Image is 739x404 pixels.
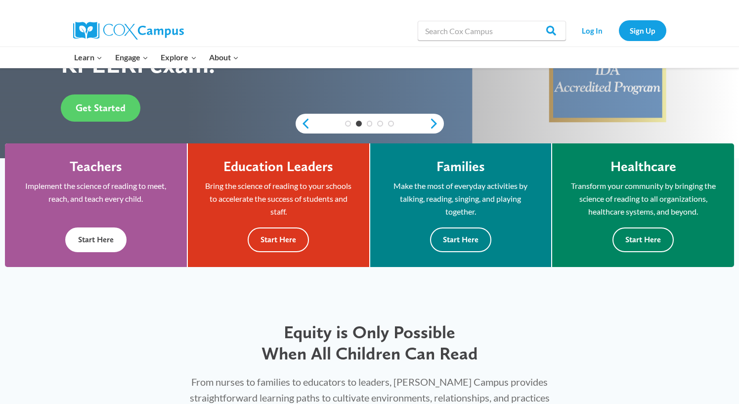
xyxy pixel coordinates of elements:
nav: Secondary Navigation [571,20,666,41]
nav: Primary Navigation [68,47,245,68]
span: Equity is Only Possible When All Children Can Read [261,321,478,364]
button: Start Here [65,227,127,252]
a: 1 [345,121,351,127]
a: Education Leaders Bring the science of reading to your schools to accelerate the success of stude... [188,143,369,267]
button: Start Here [612,227,674,252]
p: Make the most of everyday activities by talking, reading, singing, and playing together. [385,180,537,218]
div: content slider buttons [296,114,444,134]
a: 4 [377,121,383,127]
h4: Healthcare [610,158,676,175]
a: Healthcare Transform your community by bringing the science of reading to all organizations, heal... [552,143,734,267]
h4: Families [436,158,485,175]
a: 5 [388,121,394,127]
button: Start Here [430,227,491,252]
p: Bring the science of reading to your schools to accelerate the success of students and staff. [203,180,354,218]
button: Child menu of About [203,47,245,68]
a: 2 [356,121,362,127]
img: Cox Campus [73,22,184,40]
a: Sign Up [619,20,666,41]
a: previous [296,118,310,130]
button: Child menu of Explore [155,47,203,68]
a: 3 [367,121,373,127]
button: Child menu of Learn [68,47,109,68]
a: Teachers Implement the science of reading to meet, reach, and teach every child. Start Here [5,143,187,267]
a: Families Make the most of everyday activities by talking, reading, singing, and playing together.... [370,143,552,267]
input: Search Cox Campus [418,21,566,41]
a: Log In [571,20,614,41]
button: Child menu of Engage [109,47,155,68]
button: Start Here [248,227,309,252]
p: Implement the science of reading to meet, reach, and teach every child. [20,180,172,205]
p: Transform your community by bringing the science of reading to all organizations, healthcare syst... [567,180,719,218]
h4: Education Leaders [223,158,333,175]
h4: Teachers [70,158,122,175]
a: Get Started [61,94,140,122]
a: next [429,118,444,130]
span: Get Started [76,102,126,114]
